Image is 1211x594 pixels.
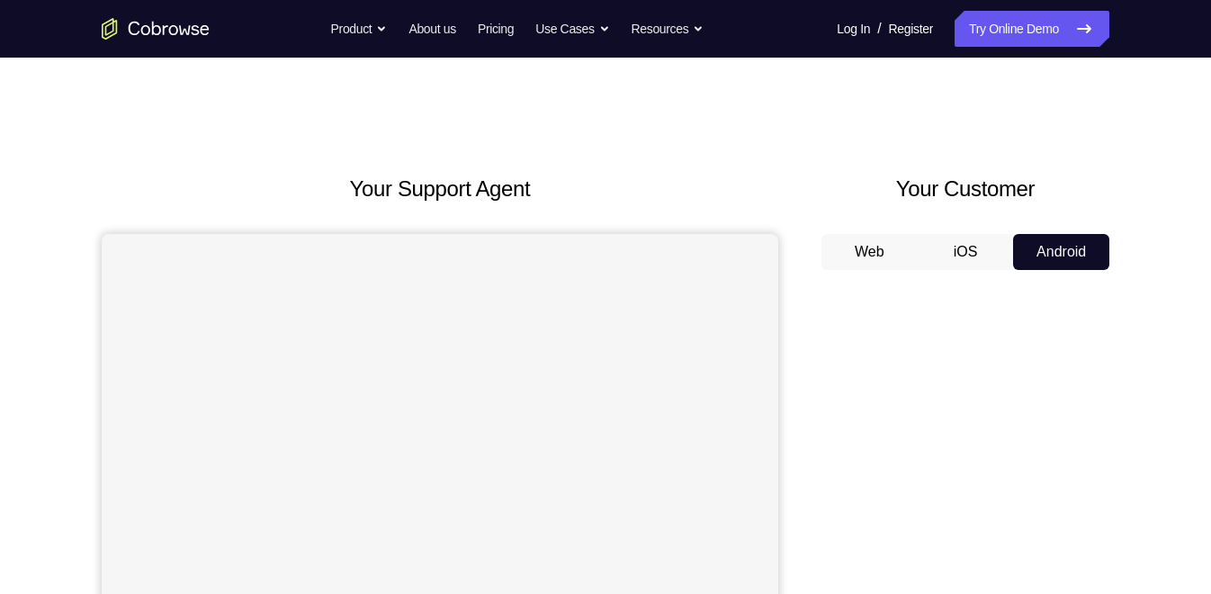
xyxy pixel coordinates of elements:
span: / [877,18,881,40]
a: Try Online Demo [955,11,1109,47]
h2: Your Customer [821,173,1109,205]
a: About us [408,11,455,47]
button: Resources [632,11,704,47]
a: Go to the home page [102,18,210,40]
h2: Your Support Agent [102,173,778,205]
button: Android [1013,234,1109,270]
button: iOS [918,234,1014,270]
a: Log In [837,11,870,47]
a: Register [889,11,933,47]
button: Product [331,11,388,47]
a: Pricing [478,11,514,47]
button: Web [821,234,918,270]
button: Use Cases [535,11,609,47]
